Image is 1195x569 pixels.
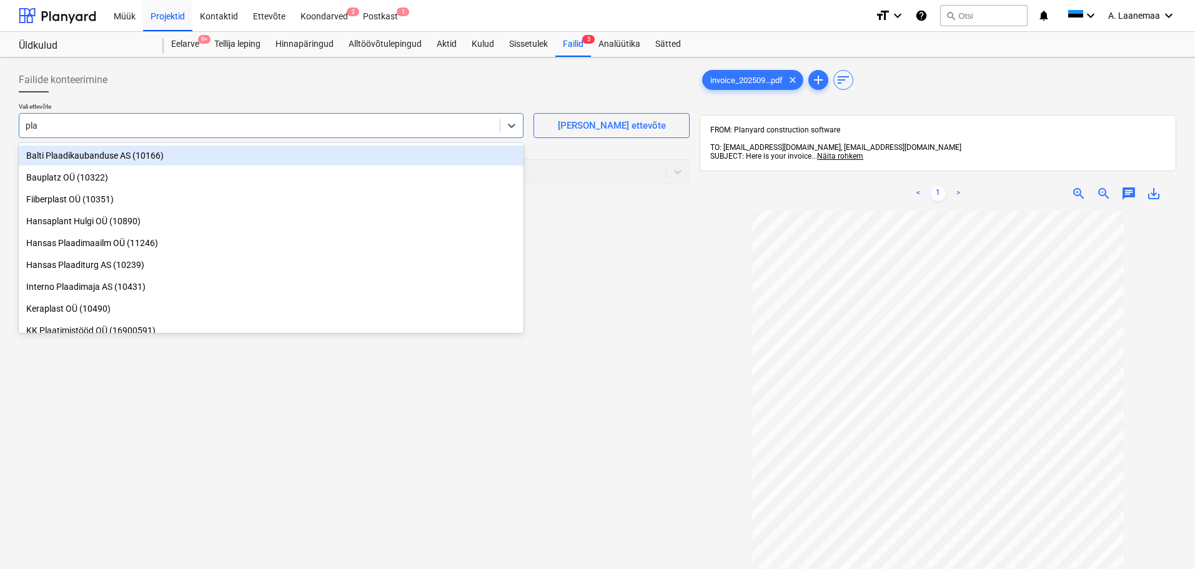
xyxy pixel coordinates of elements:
i: format_size [875,8,890,23]
i: Abikeskus [915,8,928,23]
span: search [946,11,956,21]
div: Balti Plaadikaubanduse AS (10166) [19,146,523,166]
span: 1 [397,7,409,16]
span: SUBJECT: Here is your invoice [710,152,811,161]
div: Keraplast OÜ (10490) [19,299,523,319]
span: A. Laanemaa [1108,11,1160,21]
a: Page 1 is your current page [931,186,946,201]
i: keyboard_arrow_down [890,8,905,23]
a: Sätted [648,32,688,57]
span: 9+ [198,35,211,44]
span: 5 [582,35,595,44]
a: Kulud [464,32,502,57]
a: Eelarve9+ [164,32,207,57]
span: invoice_202509...pdf [703,76,790,85]
span: TO: [EMAIL_ADDRESS][DOMAIN_NAME], [EMAIL_ADDRESS][DOMAIN_NAME] [710,143,961,152]
div: Fiiberplast OÜ (10351) [19,189,523,209]
div: Eelarve [164,32,207,57]
i: keyboard_arrow_down [1083,8,1098,23]
span: sort [836,72,851,87]
div: Hansas Plaadimaailm OÜ (11246) [19,233,523,253]
span: ... [811,152,863,161]
a: Tellija leping [207,32,268,57]
a: Sissetulek [502,32,555,57]
span: FROM: Planyard construction software [710,126,840,134]
span: zoom_in [1071,186,1086,201]
button: Otsi [940,5,1028,26]
span: save_alt [1146,186,1161,201]
p: Vali ettevõte [19,102,523,113]
iframe: Chat Widget [1133,509,1195,569]
div: Hansas Plaaditurg AS (10239) [19,255,523,275]
a: Alltöövõtulepingud [341,32,429,57]
span: chat [1121,186,1136,201]
a: Next page [951,186,966,201]
div: Interno Plaadimaja AS (10431) [19,277,523,297]
span: Failide konteerimine [19,72,107,87]
i: notifications [1038,8,1050,23]
span: zoom_out [1096,186,1111,201]
span: Näita rohkem [817,152,863,161]
span: add [811,72,826,87]
i: keyboard_arrow_down [1161,8,1176,23]
div: Hansaplant Hulgi OÜ (10890) [19,211,523,231]
div: [PERSON_NAME] ettevõte [558,117,666,134]
a: Analüütika [591,32,648,57]
span: clear [785,72,800,87]
div: KK Plaatimistööd OÜ (16900591) [19,320,523,340]
span: 2 [347,7,359,16]
button: [PERSON_NAME] ettevõte [533,113,690,138]
a: Aktid [429,32,464,57]
a: Failid5 [555,32,591,57]
a: Previous page [911,186,926,201]
div: Bauplatz OÜ (10322) [19,167,523,187]
a: Hinnapäringud [268,32,341,57]
div: invoice_202509...pdf [702,70,803,90]
div: Üldkulud [19,39,149,52]
div: Failid [555,32,591,57]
